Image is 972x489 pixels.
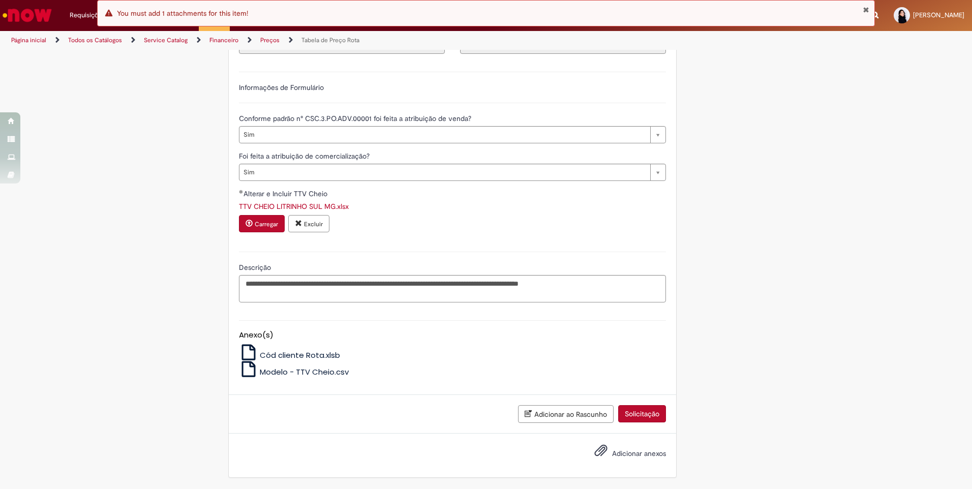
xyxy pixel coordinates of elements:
[8,31,641,50] ul: Trilhas de página
[244,164,645,180] span: Sim
[301,36,359,44] a: Tabela de Preço Rota
[863,6,869,14] button: Fechar Notificação
[913,11,964,19] span: [PERSON_NAME]
[618,405,666,422] button: Solicitação
[592,441,610,465] button: Adicionar anexos
[239,215,285,232] button: Carregar anexo de Alterar e Incluir TTV Cheio Required
[239,263,273,272] span: Descrição
[255,220,278,228] small: Carregar
[70,10,105,20] span: Requisições
[239,190,244,194] span: Obrigatório Preenchido
[68,36,122,44] a: Todos os Catálogos
[239,366,349,377] a: Modelo - TTV Cheio.csv
[239,275,666,302] textarea: Descrição
[239,151,372,161] span: Foi feita a atribuição de comercialização?
[244,189,329,198] span: Alterar e Incluir TTV Cheio
[239,350,341,360] a: Cód cliente Rota.xlsb
[518,405,614,423] button: Adicionar ao Rascunho
[260,350,340,360] span: Cód cliente Rota.xlsb
[11,36,46,44] a: Página inicial
[244,127,645,143] span: Sim
[260,36,280,44] a: Preços
[239,114,473,123] span: Conforme padrão n° CSC.3.PO.ADV.00001 foi feita a atribuição de venda?
[117,9,248,18] span: You must add 1 attachments for this item!
[239,331,666,340] h5: Anexo(s)
[239,83,324,92] label: Informações de Formulário
[612,449,666,458] span: Adicionar anexos
[209,36,238,44] a: Financeiro
[239,202,349,211] a: Download de TTV CHEIO LITRINHO SUL MG.xlsx
[260,366,349,377] span: Modelo - TTV Cheio.csv
[144,36,188,44] a: Service Catalog
[288,215,329,232] button: Excluir anexo TTV CHEIO LITRINHO SUL MG.xlsx
[1,5,53,25] img: ServiceNow
[304,220,323,228] small: Excluir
